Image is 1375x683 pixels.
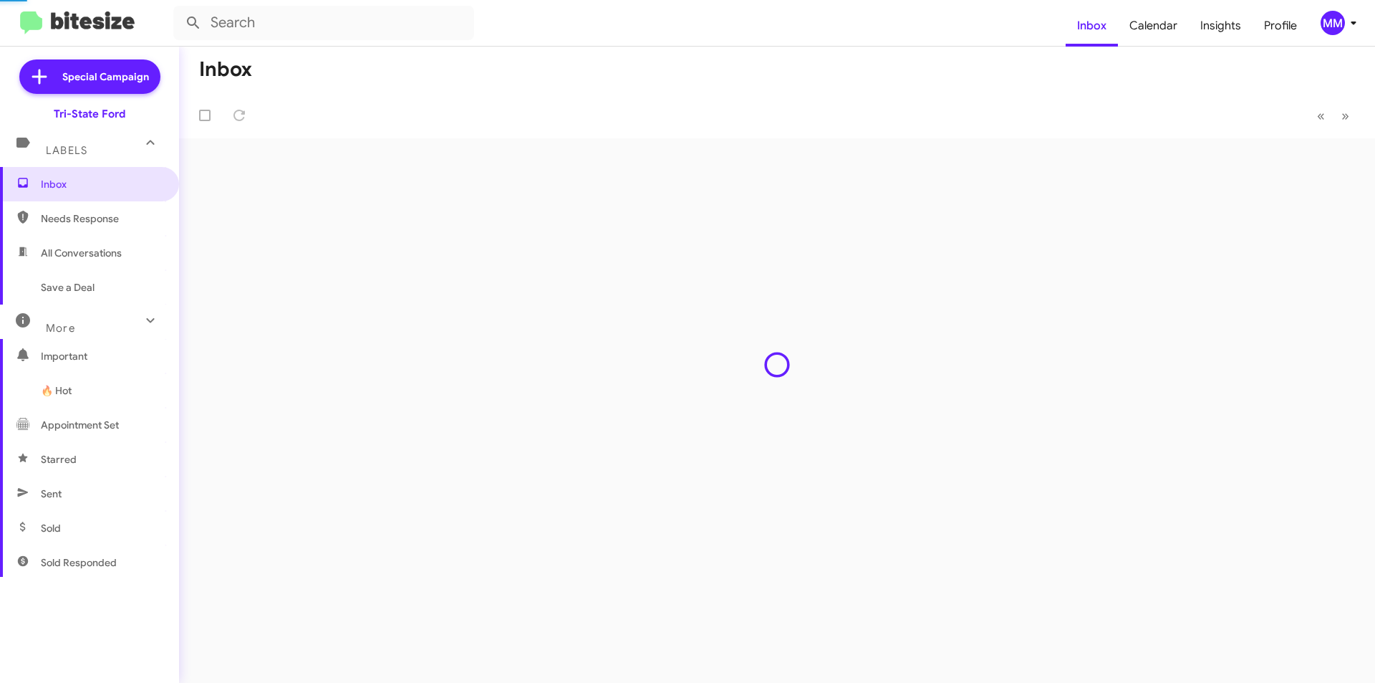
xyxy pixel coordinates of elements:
[1321,11,1345,35] div: MM
[41,383,72,398] span: 🔥 Hot
[1253,5,1308,47] a: Profile
[1308,11,1359,35] button: MM
[1189,5,1253,47] a: Insights
[62,70,149,84] span: Special Campaign
[1309,101,1358,130] nav: Page navigation example
[1066,5,1118,47] a: Inbox
[41,177,163,191] span: Inbox
[1333,101,1358,130] button: Next
[41,418,119,432] span: Appointment Set
[41,211,163,226] span: Needs Response
[41,452,77,467] span: Starred
[1317,107,1325,125] span: «
[41,349,163,363] span: Important
[46,322,75,335] span: More
[199,58,252,81] h1: Inbox
[41,487,62,501] span: Sent
[173,6,474,40] input: Search
[54,107,125,121] div: Tri-State Ford
[1341,107,1349,125] span: »
[41,280,95,295] span: Save a Deal
[1118,5,1189,47] a: Calendar
[46,144,87,157] span: Labels
[41,246,122,260] span: All Conversations
[41,555,117,570] span: Sold Responded
[41,521,61,535] span: Sold
[1308,101,1333,130] button: Previous
[19,59,160,94] a: Special Campaign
